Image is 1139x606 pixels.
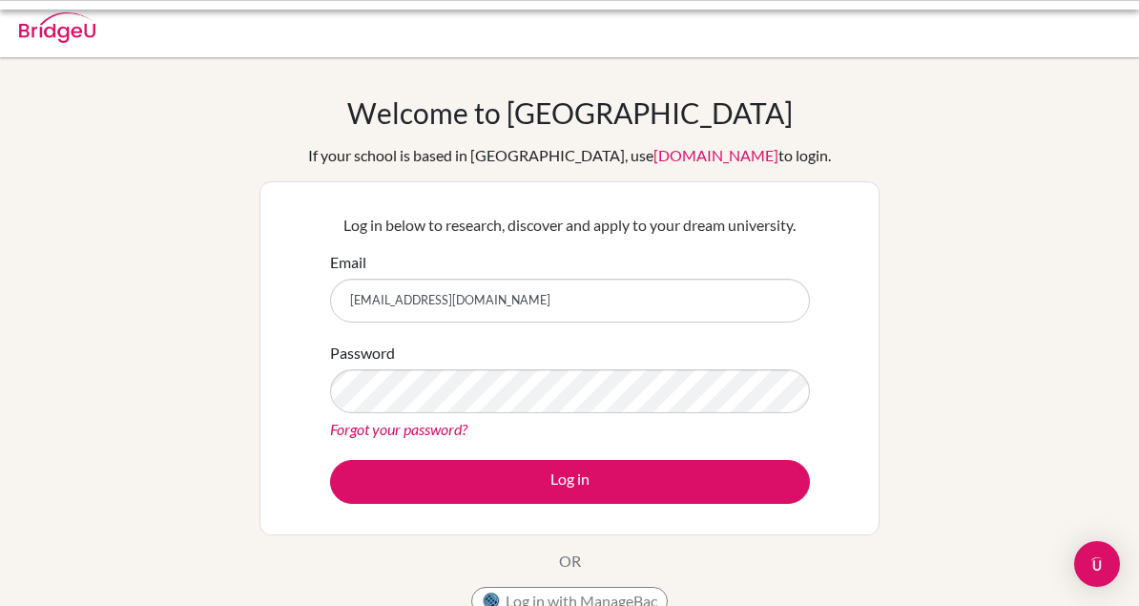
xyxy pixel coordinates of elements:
img: Bridge-U [19,12,95,43]
div: Open Intercom Messenger [1074,541,1120,587]
label: Email [330,251,366,274]
p: OR [559,550,581,573]
div: If your school is based in [GEOGRAPHIC_DATA], use to login. [308,144,831,167]
h1: Welcome to [GEOGRAPHIC_DATA] [347,95,793,130]
a: Forgot your password? [330,420,467,438]
p: Log in below to research, discover and apply to your dream university. [330,214,810,237]
a: [DOMAIN_NAME] [653,146,778,164]
button: Log in [330,460,810,504]
label: Password [330,342,395,365]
